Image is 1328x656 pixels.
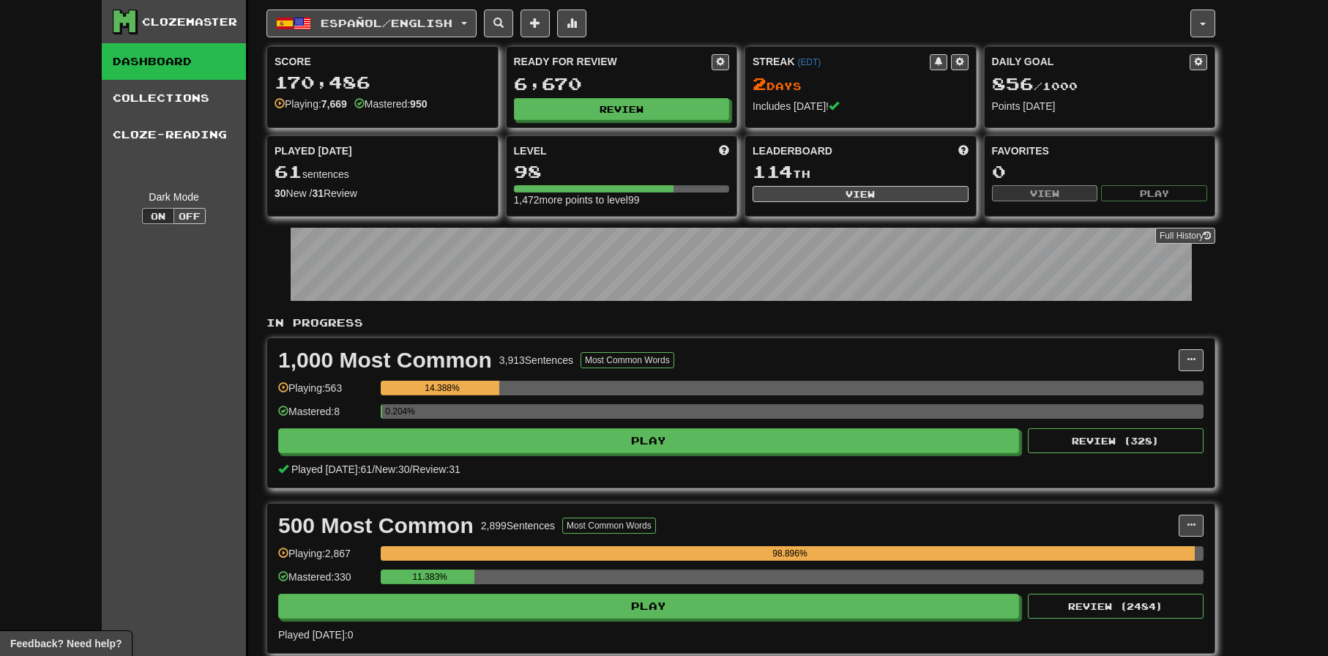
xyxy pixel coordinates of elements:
div: New / Review [275,186,490,201]
span: / [372,463,375,475]
div: 1,472 more points to level 99 [514,193,730,207]
div: 2,899 Sentences [481,518,555,533]
strong: 7,669 [321,98,347,110]
a: Dashboard [102,43,246,80]
div: 3,913 Sentences [499,353,573,368]
span: 856 [992,73,1034,94]
div: Dark Mode [113,190,235,204]
span: Level [514,143,547,158]
div: 98 [514,163,730,181]
div: Streak [753,54,930,69]
button: Off [174,208,206,224]
span: / [410,463,413,475]
div: Playing: [275,97,347,111]
div: 0 [992,163,1208,181]
span: Score more points to level up [719,143,729,158]
div: 98.896% [385,546,1194,561]
button: Most Common Words [562,518,656,534]
span: / 1000 [992,80,1078,92]
p: In Progress [266,316,1215,330]
div: Playing: 2,867 [278,546,373,570]
strong: 30 [275,187,286,199]
a: (EDT) [797,57,821,67]
strong: 950 [410,98,427,110]
div: Score [275,54,490,69]
button: More stats [557,10,586,37]
span: Played [DATE] [275,143,352,158]
span: Leaderboard [753,143,832,158]
span: Open feedback widget [10,636,122,651]
div: Mastered: [354,97,428,111]
div: Points [DATE] [992,99,1208,113]
div: Clozemaster [142,15,237,29]
span: New: 30 [375,463,409,475]
span: This week in points, UTC [958,143,969,158]
div: Mastered: 330 [278,570,373,594]
div: Day s [753,75,969,94]
div: 11.383% [385,570,474,584]
span: Played [DATE]: 0 [278,629,353,641]
a: Collections [102,80,246,116]
div: 14.388% [385,381,499,395]
span: Played [DATE]: 61 [291,463,372,475]
div: Playing: 563 [278,381,373,405]
button: View [753,186,969,202]
button: Español/English [266,10,477,37]
button: Play [1101,185,1207,201]
div: 1,000 Most Common [278,349,492,371]
button: Play [278,594,1019,619]
button: Review [514,98,730,120]
div: th [753,163,969,182]
div: Favorites [992,143,1208,158]
button: View [992,185,1098,201]
button: Review (2484) [1028,594,1204,619]
strong: 31 [312,187,324,199]
div: 500 Most Common [278,515,474,537]
button: Add sentence to collection [521,10,550,37]
button: On [142,208,174,224]
div: Includes [DATE]! [753,99,969,113]
button: Search sentences [484,10,513,37]
div: Mastered: 8 [278,404,373,428]
div: sentences [275,163,490,182]
span: 61 [275,161,302,182]
button: Play [278,428,1019,453]
div: Ready for Review [514,54,712,69]
div: 170,486 [275,73,490,92]
span: 114 [753,161,793,182]
div: 6,670 [514,75,730,93]
span: 2 [753,73,766,94]
span: Español / English [321,17,452,29]
a: Full History [1155,228,1215,244]
button: Most Common Words [581,352,674,368]
span: Review: 31 [412,463,460,475]
div: Daily Goal [992,54,1190,70]
button: Review (328) [1028,428,1204,453]
a: Cloze-Reading [102,116,246,153]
